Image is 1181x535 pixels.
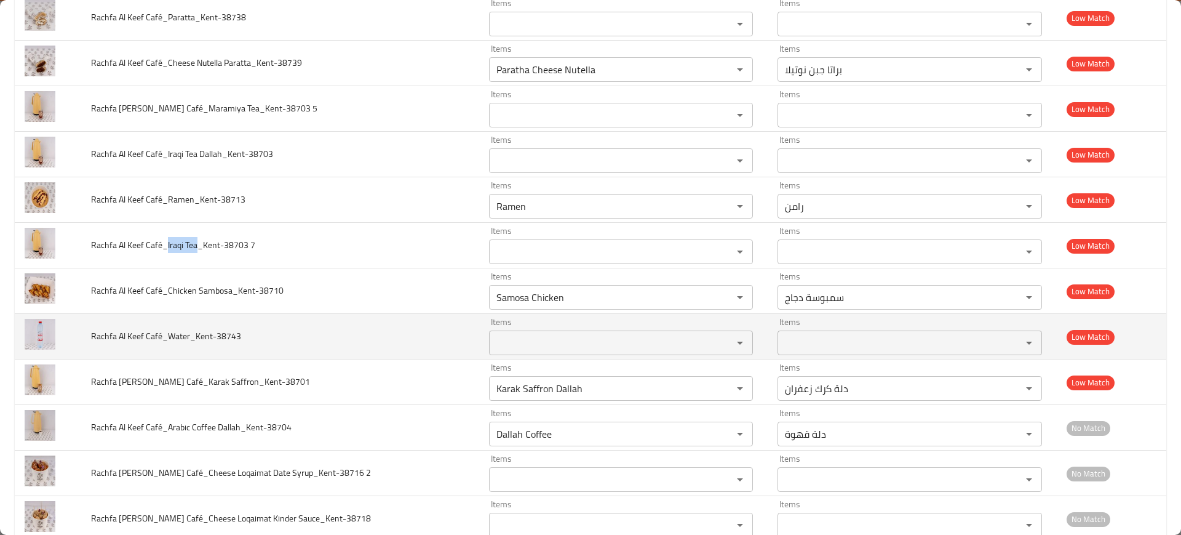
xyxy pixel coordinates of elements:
[1020,517,1038,534] button: Open
[1020,289,1038,306] button: Open
[1067,376,1115,390] span: Low Match
[25,91,55,122] img: Rachfa Al Keef Café_Maramiya Tea_Kent-38703 5
[1020,334,1038,352] button: Open
[91,146,273,162] span: Rachfa Al Keef Café_Iraqi Tea Dallah_Kent-38703
[91,419,292,435] span: Rachfa Al Keef Café_Arabic Coffee Dallah_Kent-38704
[25,182,55,213] img: Rachfa Al Keef Café_Ramen_Kent-38713
[1067,102,1115,116] span: Low Match
[731,152,749,169] button: Open
[731,243,749,260] button: Open
[91,55,302,71] span: Rachfa Al Keef Café_Cheese Nutella Paratta_Kent-38739
[1020,152,1038,169] button: Open
[91,9,246,25] span: Rachfa Al Keef Café_Paratta_Kent-38738
[731,425,749,443] button: Open
[1020,107,1038,124] button: Open
[1020,471,1038,488] button: Open
[1067,193,1115,207] span: Low Match
[1067,148,1115,162] span: Low Match
[25,137,55,167] img: Rachfa Al Keef Café_Iraqi Tea Dallah_Kent-38703
[1067,284,1115,299] span: Low Match
[25,319,55,350] img: Rachfa Al Keef Café_Water_Kent-38743
[91,237,255,253] span: Rachfa Al Keef Café_Iraqi Tea_Kent-38703 7
[1020,15,1038,33] button: Open
[1067,512,1110,526] span: No Match
[1020,243,1038,260] button: Open
[731,334,749,352] button: Open
[25,46,55,76] img: Rachfa Al Keef Café_Cheese Nutella Paratta_Kent-38739
[91,191,245,207] span: Rachfa Al Keef Café_Ramen_Kent-38713
[731,517,749,534] button: Open
[731,471,749,488] button: Open
[91,283,284,299] span: Rachfa Al Keef Café_Chicken Sambosa_Kent-38710
[731,289,749,306] button: Open
[25,364,55,395] img: Rachfa Al Keef Café_Karak Saffron_Kent-38701
[25,228,55,259] img: Rachfa Al Keef Café_Iraqi Tea_Kent-38703 7
[731,61,749,78] button: Open
[91,510,371,526] span: Rachfa [PERSON_NAME] Café_Cheese Loqaimat Kinder Sauce_Kent-38718
[731,198,749,215] button: Open
[91,465,371,481] span: Rachfa [PERSON_NAME] Café_Cheese Loqaimat Date Syrup_Kent-38716 2
[91,328,241,344] span: Rachfa Al Keef Café_Water_Kent-38743
[1067,239,1115,253] span: Low Match
[1020,425,1038,443] button: Open
[25,456,55,486] img: Rachfa Al Keef Café_Cheese Loqaimat Date Syrup_Kent-38716 2
[1067,11,1115,25] span: Low Match
[91,100,317,116] span: Rachfa [PERSON_NAME] Café_Maramiya Tea_Kent-38703 5
[25,501,55,532] img: Rachfa Al Keef Café_Cheese Loqaimat Kinder Sauce_Kent-38718
[1067,57,1115,71] span: Low Match
[731,15,749,33] button: Open
[1020,198,1038,215] button: Open
[1067,467,1110,481] span: No Match
[1067,421,1110,435] span: No Match
[1020,61,1038,78] button: Open
[25,273,55,304] img: Rachfa Al Keef Café_Chicken Sambosa_Kent-38710
[731,107,749,124] button: Open
[91,374,310,390] span: Rachfa [PERSON_NAME] Café_Karak Saffron_Kent-38701
[25,410,55,441] img: Rachfa Al Keef Café_Arabic Coffee Dallah_Kent-38704
[1020,380,1038,397] button: Open
[1067,330,1115,344] span: Low Match
[731,380,749,397] button: Open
